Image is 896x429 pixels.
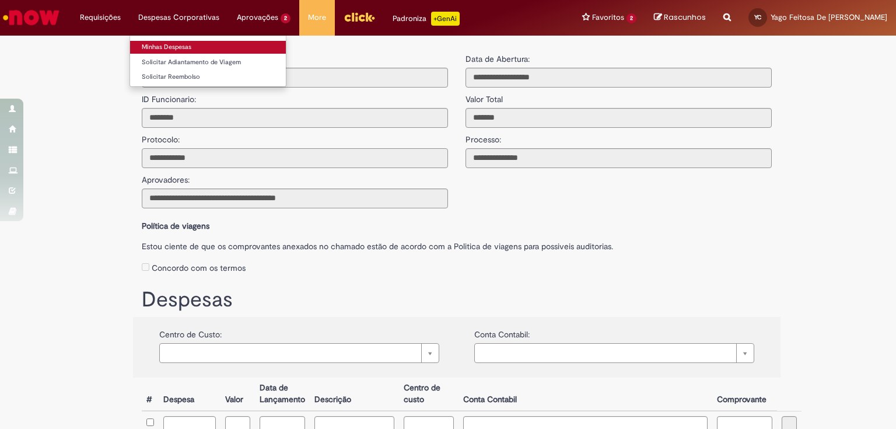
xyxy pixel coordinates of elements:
[142,168,190,186] label: Aprovadores:
[592,12,624,23] span: Favoritos
[142,128,180,145] label: Protocolo:
[431,12,460,26] p: +GenAi
[159,343,439,363] a: Limpar campo {0}
[142,235,772,252] label: Estou ciente de que os comprovantes anexados no chamado estão de acordo com a Politica de viagens...
[466,88,503,105] label: Valor Total
[1,6,61,29] img: ServiceNow
[237,12,278,23] span: Aprovações
[754,13,761,21] span: YC
[654,12,706,23] a: Rascunhos
[152,262,246,274] label: Concordo com os termos
[466,53,530,65] label: Data de Abertura:
[399,378,459,411] th: Centro de custo
[466,128,501,145] label: Processo:
[142,378,159,411] th: #
[344,8,375,26] img: click_logo_yellow_360x200.png
[130,41,286,54] a: Minhas Despesas
[459,378,712,411] th: Conta Contabil
[393,12,460,26] div: Padroniza
[80,12,121,23] span: Requisições
[771,12,887,22] span: Yago Feitosa De [PERSON_NAME]
[664,12,706,23] span: Rascunhos
[626,13,636,23] span: 2
[159,378,220,411] th: Despesa
[255,378,310,411] th: Data de Lançamento
[142,288,772,312] h1: Despesas
[474,323,530,340] label: Conta Contabil:
[138,12,219,23] span: Despesas Corporativas
[281,13,290,23] span: 2
[220,378,255,411] th: Valor
[159,323,222,340] label: Centro de Custo:
[130,56,286,69] a: Solicitar Adiantamento de Viagem
[142,221,209,231] b: Política de viagens
[130,71,286,83] a: Solicitar Reembolso
[474,343,754,363] a: Limpar campo {0}
[142,88,196,105] label: ID Funcionario:
[129,35,286,87] ul: Despesas Corporativas
[308,12,326,23] span: More
[310,378,399,411] th: Descrição
[712,378,777,411] th: Comprovante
